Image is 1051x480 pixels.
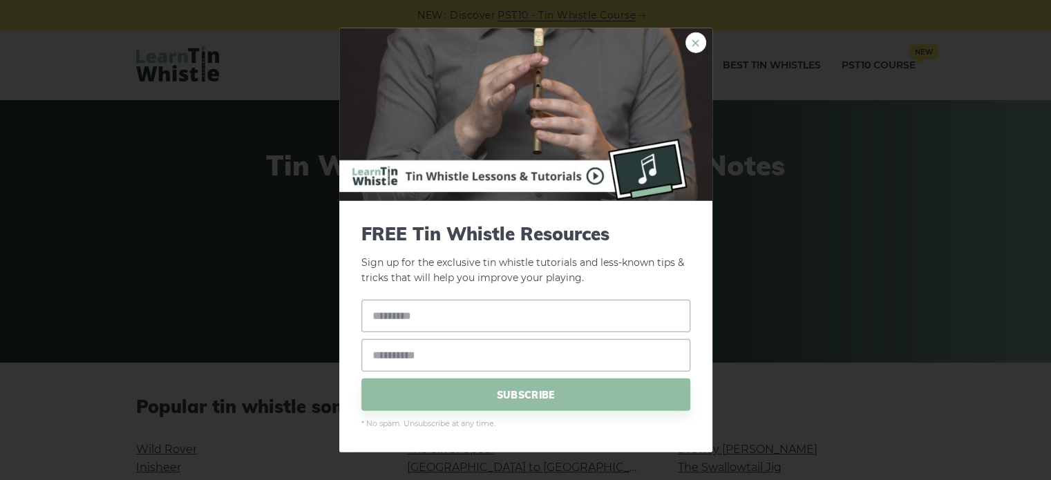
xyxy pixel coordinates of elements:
span: * No spam. Unsubscribe at any time. [361,418,690,430]
p: Sign up for the exclusive tin whistle tutorials and less-known tips & tricks that will help you i... [361,222,690,286]
img: Tin Whistle Buying Guide Preview [339,28,712,200]
a: × [685,32,706,52]
span: FREE Tin Whistle Resources [361,222,690,244]
span: SUBSCRIBE [361,378,690,411]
